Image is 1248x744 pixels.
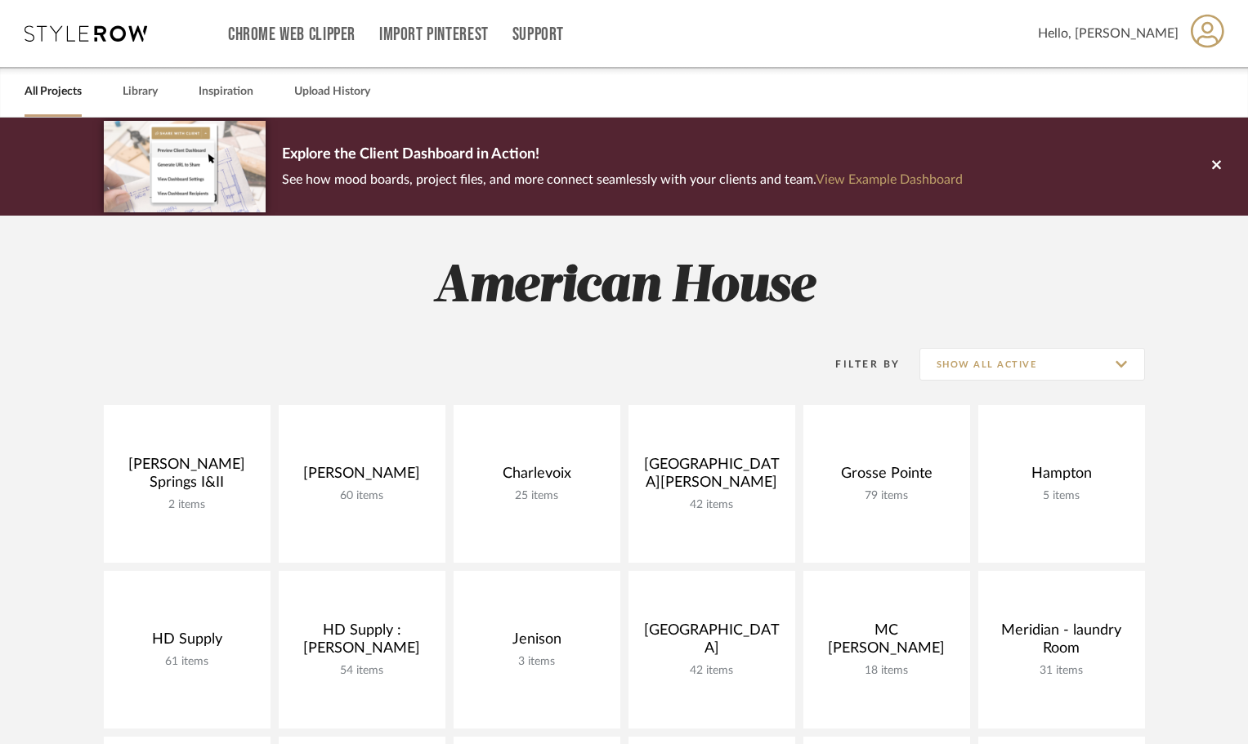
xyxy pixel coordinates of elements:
[816,173,963,186] a: View Example Dashboard
[1038,24,1179,43] span: Hello, [PERSON_NAME]
[117,630,257,655] div: HD Supply
[282,168,963,191] p: See how mood boards, project files, and more connect seamlessly with your clients and team.
[379,28,489,42] a: Import Pinterest
[467,489,607,503] div: 25 items
[294,81,370,103] a: Upload History
[467,655,607,669] div: 3 items
[282,142,963,168] p: Explore the Client Dashboard in Action!
[642,621,782,664] div: [GEOGRAPHIC_DATA]
[228,28,356,42] a: Chrome Web Clipper
[117,655,257,669] div: 61 items
[199,81,253,103] a: Inspiration
[991,489,1132,503] div: 5 items
[642,456,782,498] div: [GEOGRAPHIC_DATA][PERSON_NAME]
[36,256,1213,318] h2: American House
[292,489,432,503] div: 60 items
[292,621,432,664] div: HD Supply : [PERSON_NAME]
[816,664,957,678] div: 18 items
[816,621,957,664] div: MC [PERSON_NAME]
[25,81,82,103] a: All Projects
[104,121,266,212] img: d5d033c5-7b12-40c2-a960-1ecee1989c38.png
[642,498,782,512] div: 42 items
[117,456,257,498] div: [PERSON_NAME] Springs I&II
[816,465,957,489] div: Grosse Pointe
[117,498,257,512] div: 2 items
[467,630,607,655] div: Jenison
[991,621,1132,664] div: Meridian - laundry Room
[512,28,564,42] a: Support
[123,81,158,103] a: Library
[467,465,607,489] div: Charlevoix
[292,465,432,489] div: [PERSON_NAME]
[991,664,1132,678] div: 31 items
[642,664,782,678] div: 42 items
[991,465,1132,489] div: Hampton
[816,489,957,503] div: 79 items
[292,664,432,678] div: 54 items
[815,356,901,372] div: Filter By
